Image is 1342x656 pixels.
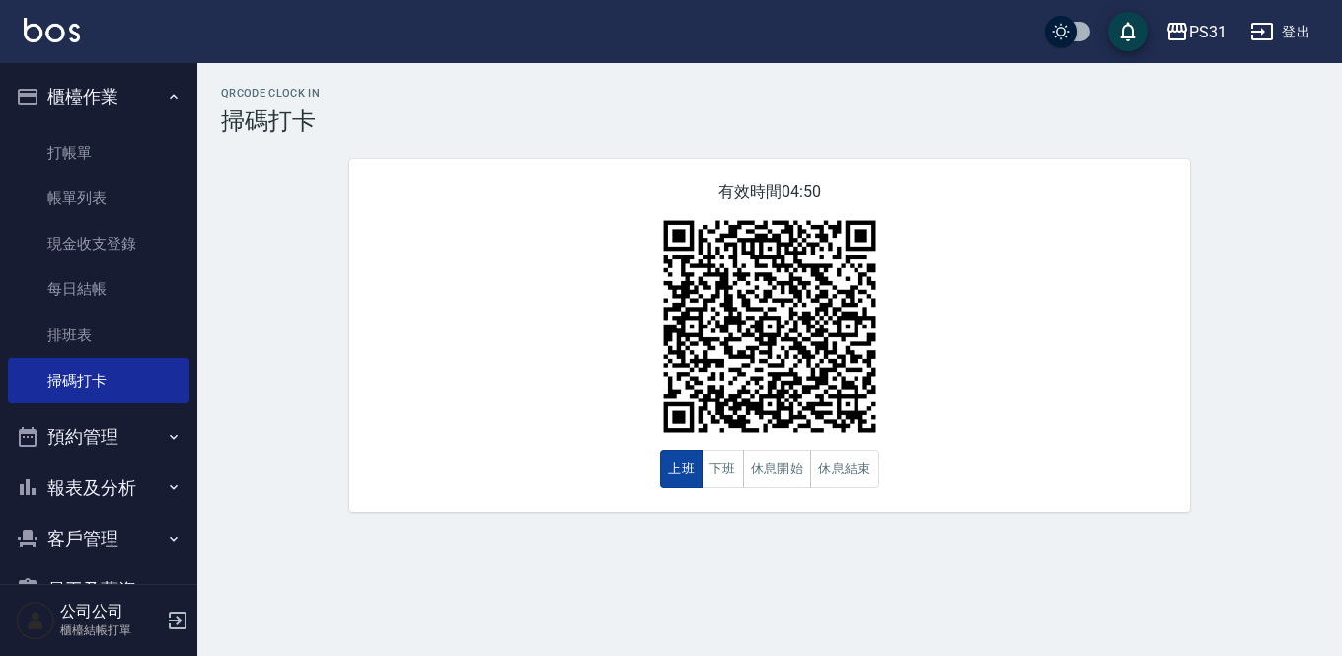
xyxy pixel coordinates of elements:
button: save [1108,12,1148,51]
a: 現金收支登錄 [8,221,189,266]
div: PS31 [1189,20,1227,44]
button: 櫃檯作業 [8,71,189,122]
img: Logo [24,18,80,42]
div: 有效時間 04:50 [349,159,1190,512]
button: PS31 [1157,12,1234,52]
button: 登出 [1242,14,1318,50]
a: 打帳單 [8,130,189,176]
a: 帳單列表 [8,176,189,221]
button: 員工及薪資 [8,564,189,616]
p: 櫃檯結帳打單 [60,621,161,639]
button: 休息開始 [743,450,812,488]
button: 休息結束 [810,450,879,488]
h2: QRcode Clock In [221,87,1318,100]
h5: 公司公司 [60,602,161,621]
button: 下班 [702,450,744,488]
a: 掃碼打卡 [8,358,189,403]
h3: 掃碼打卡 [221,108,1318,135]
button: 報表及分析 [8,463,189,514]
a: 排班表 [8,313,189,358]
a: 每日結帳 [8,266,189,312]
button: 上班 [660,450,703,488]
button: 預約管理 [8,411,189,463]
img: Person [16,601,55,640]
button: 客戶管理 [8,513,189,564]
